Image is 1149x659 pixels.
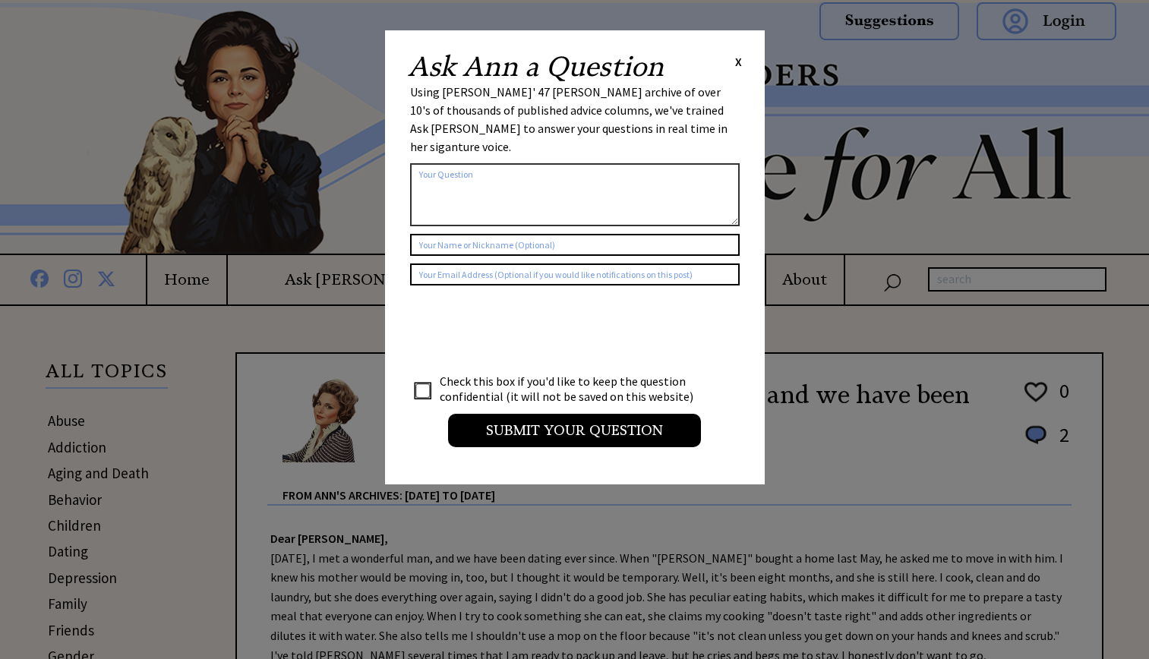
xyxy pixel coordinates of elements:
[410,263,740,285] input: Your Email Address (Optional if you would like notifications on this post)
[448,414,701,447] input: Submit your Question
[408,53,664,80] h2: Ask Ann a Question
[410,234,740,256] input: Your Name or Nickname (Optional)
[735,54,742,69] span: X
[439,373,708,405] td: Check this box if you'd like to keep the question confidential (it will not be saved on this webs...
[410,83,740,156] div: Using [PERSON_NAME]' 47 [PERSON_NAME] archive of over 10's of thousands of published advice colum...
[410,301,641,360] iframe: reCAPTCHA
